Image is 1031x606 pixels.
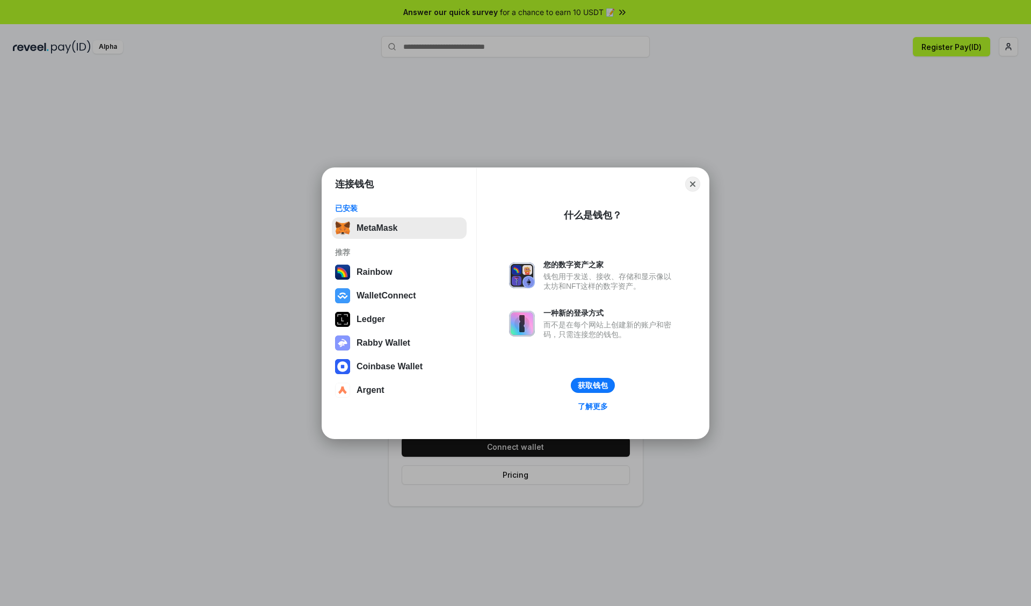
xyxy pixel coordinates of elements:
[335,178,374,191] h1: 连接钱包
[357,362,423,371] div: Coinbase Wallet
[564,209,622,222] div: 什么是钱包？
[685,177,700,192] button: Close
[357,291,416,301] div: WalletConnect
[332,261,467,283] button: Rainbow
[357,338,410,348] div: Rabby Wallet
[332,217,467,239] button: MetaMask
[357,223,397,233] div: MetaMask
[357,267,393,277] div: Rainbow
[335,203,463,213] div: 已安装
[332,309,467,330] button: Ledger
[571,378,615,393] button: 获取钱包
[332,379,467,401] button: Argent
[357,315,385,324] div: Ledger
[543,260,677,269] div: 您的数字资产之家
[335,288,350,303] img: svg+xml,%3Csvg%20width%3D%2228%22%20height%3D%2228%22%20viewBox%3D%220%200%2028%2028%22%20fill%3D...
[509,262,535,288] img: svg+xml,%3Csvg%20xmlns%3D%22http%3A%2F%2Fwww.w3.org%2F2000%2Fsvg%22%20fill%3D%22none%22%20viewBox...
[332,332,467,354] button: Rabby Wallet
[578,381,608,390] div: 获取钱包
[543,308,677,318] div: 一种新的登录方式
[543,272,677,291] div: 钱包用于发送、接收、存储和显示像以太坊和NFT这样的数字资产。
[578,401,608,411] div: 了解更多
[332,356,467,377] button: Coinbase Wallet
[332,285,467,306] button: WalletConnect
[335,312,350,327] img: svg+xml,%3Csvg%20xmlns%3D%22http%3A%2F%2Fwww.w3.org%2F2000%2Fsvg%22%20width%3D%2228%22%20height%3...
[335,335,350,351] img: svg+xml,%3Csvg%20xmlns%3D%22http%3A%2F%2Fwww.w3.org%2F2000%2Fsvg%22%20fill%3D%22none%22%20viewBox...
[357,385,384,395] div: Argent
[335,221,350,236] img: svg+xml,%3Csvg%20fill%3D%22none%22%20height%3D%2233%22%20viewBox%3D%220%200%2035%2033%22%20width%...
[509,311,535,337] img: svg+xml,%3Csvg%20xmlns%3D%22http%3A%2F%2Fwww.w3.org%2F2000%2Fsvg%22%20fill%3D%22none%22%20viewBox...
[543,320,677,339] div: 而不是在每个网站上创建新的账户和密码，只需连接您的钱包。
[335,265,350,280] img: svg+xml,%3Csvg%20width%3D%22120%22%20height%3D%22120%22%20viewBox%3D%220%200%20120%20120%22%20fil...
[335,247,463,257] div: 推荐
[335,359,350,374] img: svg+xml,%3Csvg%20width%3D%2228%22%20height%3D%2228%22%20viewBox%3D%220%200%2028%2028%22%20fill%3D...
[571,399,614,413] a: 了解更多
[335,383,350,398] img: svg+xml,%3Csvg%20width%3D%2228%22%20height%3D%2228%22%20viewBox%3D%220%200%2028%2028%22%20fill%3D...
